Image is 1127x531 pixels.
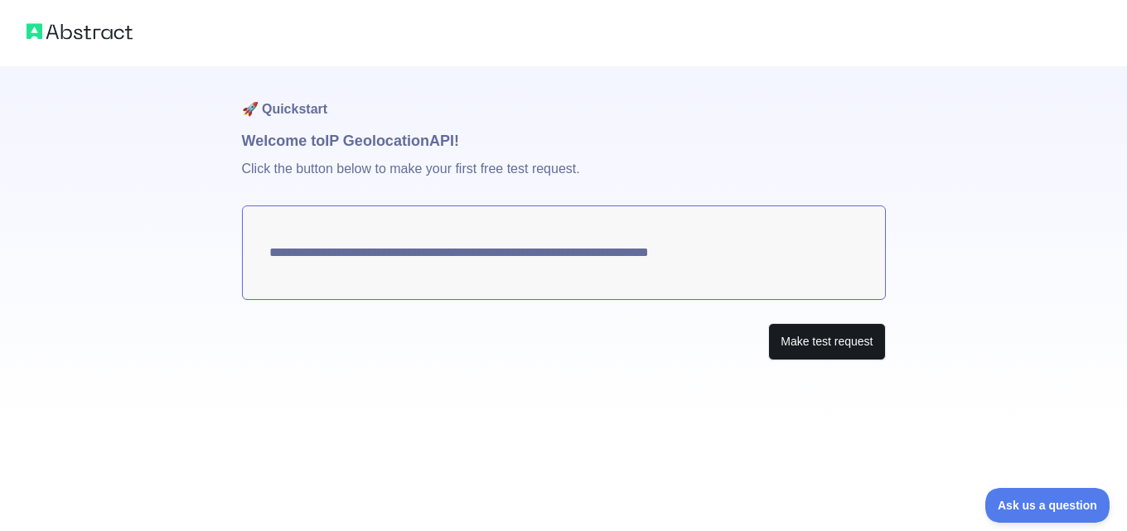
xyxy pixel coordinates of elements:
[242,152,886,205] p: Click the button below to make your first free test request.
[242,129,886,152] h1: Welcome to IP Geolocation API!
[768,323,885,360] button: Make test request
[242,66,886,129] h1: 🚀 Quickstart
[985,488,1110,523] iframe: Toggle Customer Support
[27,20,133,43] img: Abstract logo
